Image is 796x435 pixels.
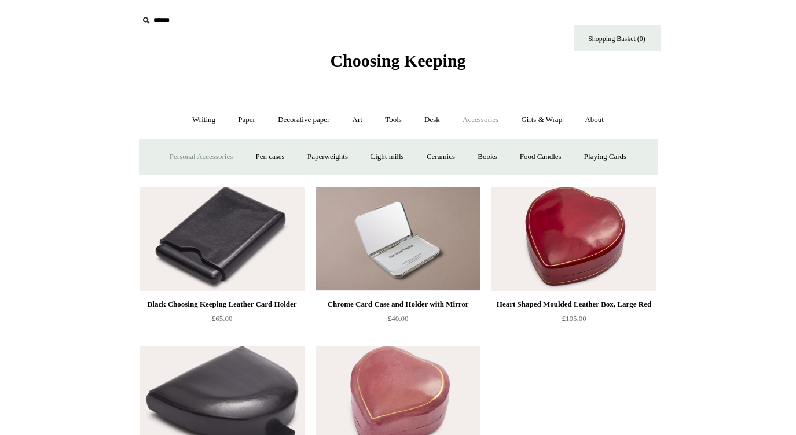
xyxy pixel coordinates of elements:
[467,142,507,172] a: Books
[574,105,614,135] a: About
[511,105,573,135] a: Gifts & Wrap
[316,297,480,345] a: Chrome Card Case and Holder with Mirror £40.00
[182,105,226,135] a: Writing
[452,105,509,135] a: Accessories
[245,142,295,172] a: Pen cases
[494,297,653,311] div: Heart Shaped Moulded Leather Box, Large Red
[316,187,480,291] img: Chrome Card Case and Holder with Mirror
[267,105,340,135] a: Decorative paper
[212,314,233,323] span: £65.00
[509,142,572,172] a: Food Candles
[140,187,305,291] a: Black Choosing Keeping Leather Card Holder Black Choosing Keeping Leather Card Holder
[316,187,480,291] a: Chrome Card Case and Holder with Mirror Chrome Card Case and Holder with Mirror
[143,297,302,311] div: Black Choosing Keeping Leather Card Holder
[491,187,656,291] img: Heart Shaped Moulded Leather Box, Large Red
[342,105,373,135] a: Art
[388,314,409,323] span: £40.00
[414,105,450,135] a: Desk
[491,297,656,345] a: Heart Shaped Moulded Leather Box, Large Red £105.00
[330,60,465,68] a: Choosing Keeping
[228,105,266,135] a: Paper
[416,142,465,172] a: Ceramics
[140,187,305,291] img: Black Choosing Keeping Leather Card Holder
[574,142,637,172] a: Playing Cards
[375,105,412,135] a: Tools
[159,142,243,172] a: Personal Accessories
[562,314,586,323] span: £105.00
[491,187,656,291] a: Heart Shaped Moulded Leather Box, Large Red Heart Shaped Moulded Leather Box, Large Red
[360,142,414,172] a: Light mills
[140,297,305,345] a: Black Choosing Keeping Leather Card Holder £65.00
[574,25,661,51] a: Shopping Basket (0)
[297,142,358,172] a: Paperweights
[318,297,477,311] div: Chrome Card Case and Holder with Mirror
[330,51,465,70] span: Choosing Keeping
